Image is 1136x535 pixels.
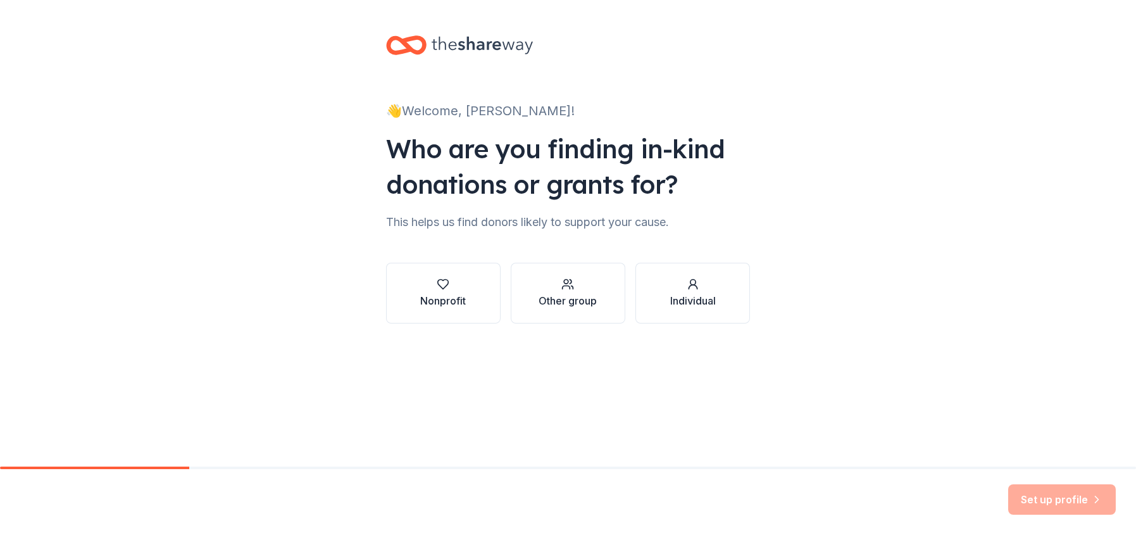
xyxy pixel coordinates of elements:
div: Who are you finding in-kind donations or grants for? [386,131,751,202]
button: Nonprofit [386,263,501,324]
div: Nonprofit [420,293,466,308]
div: Other group [539,293,597,308]
div: This helps us find donors likely to support your cause. [386,212,751,232]
button: Individual [635,263,750,324]
button: Other group [511,263,625,324]
div: Individual [670,293,716,308]
div: 👋 Welcome, [PERSON_NAME]! [386,101,751,121]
